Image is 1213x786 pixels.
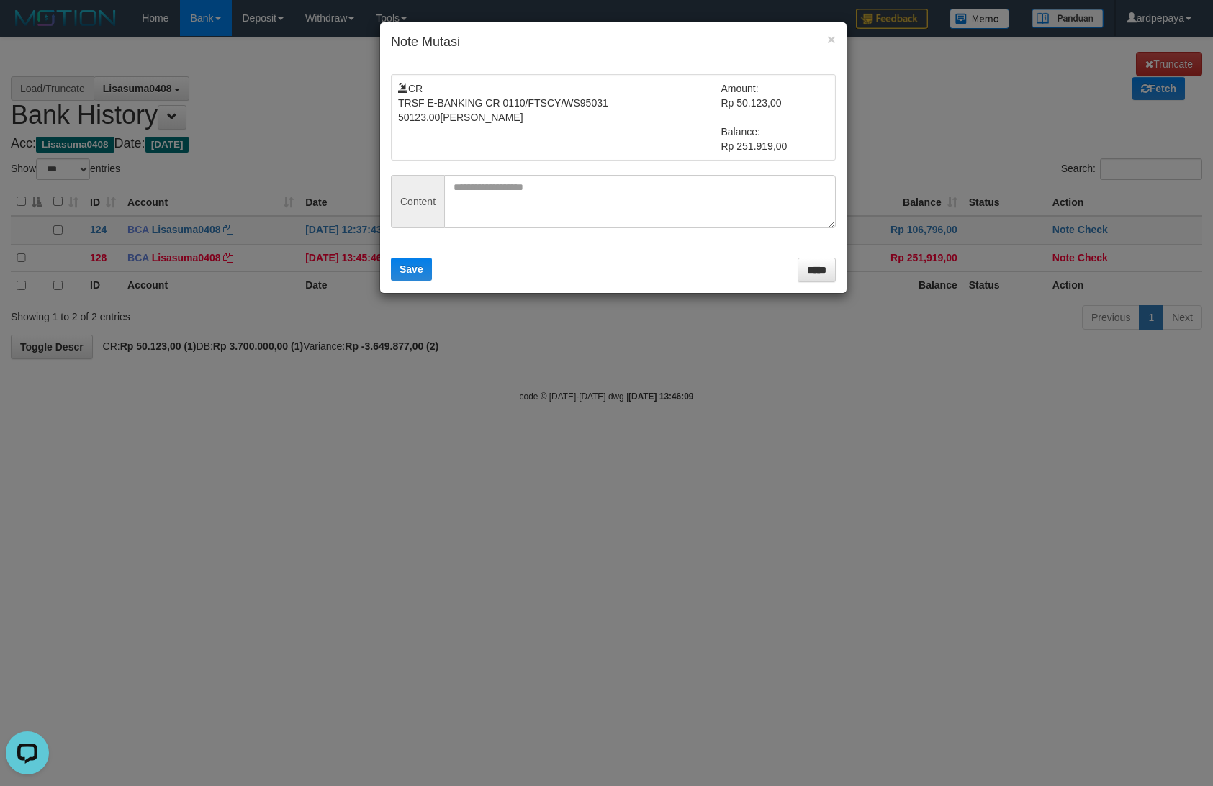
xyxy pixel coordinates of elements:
button: × [827,32,836,47]
span: Save [400,263,423,275]
h4: Note Mutasi [391,33,836,52]
button: Save [391,258,432,281]
button: Open LiveChat chat widget [6,6,49,49]
span: Content [391,175,444,228]
td: Amount: Rp 50.123,00 Balance: Rp 251.919,00 [721,81,829,153]
td: CR TRSF E-BANKING CR 0110/FTSCY/WS95031 50123.00[PERSON_NAME] [398,81,721,153]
